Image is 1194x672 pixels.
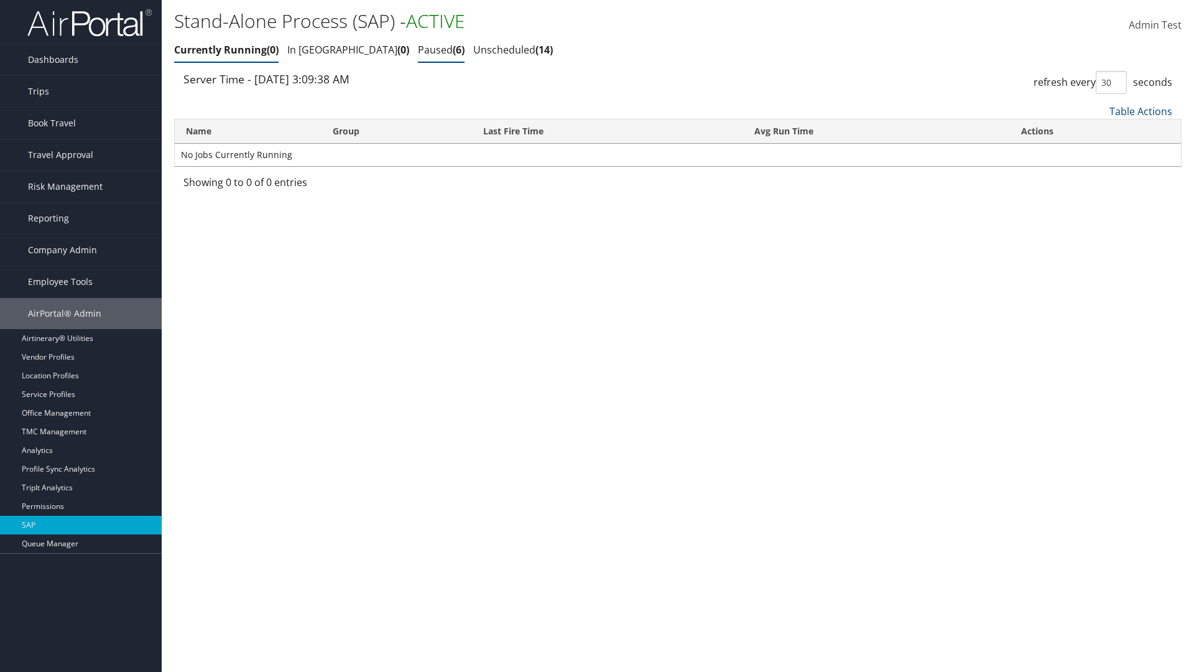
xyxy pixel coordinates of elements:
[322,119,472,144] th: Group: activate to sort column ascending
[183,71,669,87] div: Server Time - [DATE] 3:09:38 AM
[28,44,78,75] span: Dashboards
[1129,18,1182,32] span: Admin Test
[28,266,93,297] span: Employee Tools
[28,298,101,329] span: AirPortal® Admin
[28,235,97,266] span: Company Admin
[535,43,553,57] span: 14
[1129,6,1182,45] a: Admin Test
[175,119,322,144] th: Name: activate to sort column ascending
[28,108,76,139] span: Book Travel
[28,171,103,202] span: Risk Management
[1034,75,1096,89] span: refresh every
[287,43,409,57] a: In [GEOGRAPHIC_DATA]0
[27,8,152,37] img: airportal-logo.png
[1010,119,1181,144] th: Actions
[743,119,1010,144] th: Avg Run Time: activate to sort column ascending
[175,144,1181,166] td: No Jobs Currently Running
[28,139,93,170] span: Travel Approval
[183,175,417,196] div: Showing 0 to 0 of 0 entries
[406,8,465,34] span: ACTIVE
[28,203,69,234] span: Reporting
[267,43,279,57] span: 0
[1109,105,1172,118] a: Table Actions
[473,43,553,57] a: Unscheduled14
[418,43,465,57] a: Paused6
[28,76,49,107] span: Trips
[174,43,279,57] a: Currently Running0
[397,43,409,57] span: 0
[1133,75,1172,89] span: seconds
[472,119,743,144] th: Last Fire Time: activate to sort column ascending
[453,43,465,57] span: 6
[174,8,846,34] h1: Stand-Alone Process (SAP) -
